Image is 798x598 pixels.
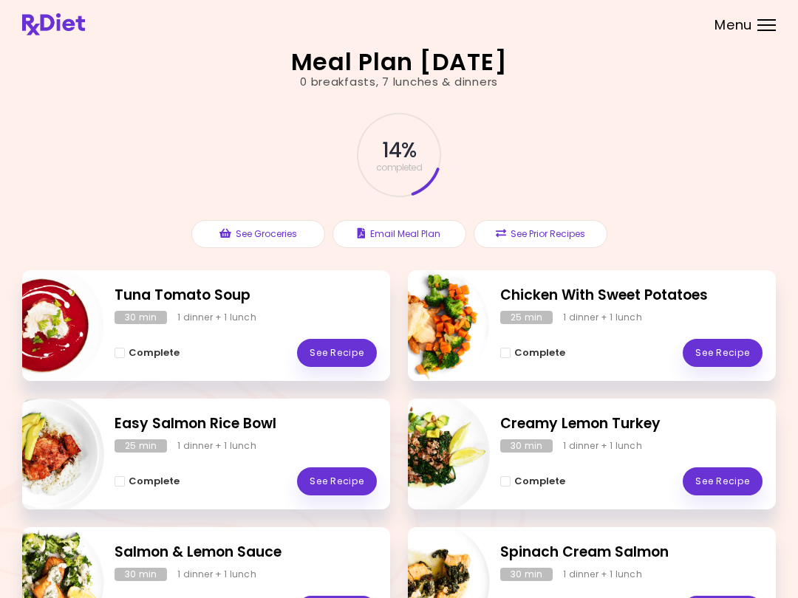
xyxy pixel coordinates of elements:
[474,220,607,248] button: See Prior Recipes
[191,220,325,248] button: See Groceries
[514,475,565,487] span: Complete
[291,50,508,74] h2: Meal Plan [DATE]
[376,163,423,172] span: completed
[177,439,256,453] div: 1 dinner + 1 lunch
[129,475,180,487] span: Complete
[500,285,763,306] h2: Chicken With Sweet Potatoes
[563,439,642,453] div: 1 dinner + 1 lunch
[177,311,256,324] div: 1 dinner + 1 lunch
[563,311,642,324] div: 1 dinner + 1 lunch
[500,542,763,563] h2: Spinach Cream Salmon
[500,344,565,362] button: Complete - Chicken With Sweet Potatoes
[300,74,498,91] div: 0 breakfasts , 7 lunches & dinners
[500,413,763,435] h2: Creamy Lemon Turkey
[715,18,752,32] span: Menu
[563,568,642,581] div: 1 dinner + 1 lunch
[367,264,490,387] img: Info - Chicken With Sweet Potatoes
[115,285,377,306] h2: Tuna Tomato Soup
[683,339,763,367] a: See Recipe - Chicken With Sweet Potatoes
[115,344,180,362] button: Complete - Tuna Tomato Soup
[115,311,167,324] div: 30 min
[500,439,553,453] div: 30 min
[115,568,167,581] div: 30 min
[115,472,180,490] button: Complete - Easy Salmon Rice Bowl
[332,220,466,248] button: Email Meal Plan
[500,472,565,490] button: Complete - Creamy Lemon Turkey
[297,467,377,495] a: See Recipe - Easy Salmon Rice Bowl
[115,413,377,435] h2: Easy Salmon Rice Bowl
[500,568,553,581] div: 30 min
[129,347,180,359] span: Complete
[297,339,377,367] a: See Recipe - Tuna Tomato Soup
[367,393,490,515] img: Info - Creamy Lemon Turkey
[22,13,85,35] img: RxDiet
[500,311,553,324] div: 25 min
[177,568,256,581] div: 1 dinner + 1 lunch
[382,138,416,163] span: 14 %
[514,347,565,359] span: Complete
[115,542,377,563] h2: Salmon & Lemon Sauce
[683,467,763,495] a: See Recipe - Creamy Lemon Turkey
[115,439,167,453] div: 25 min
